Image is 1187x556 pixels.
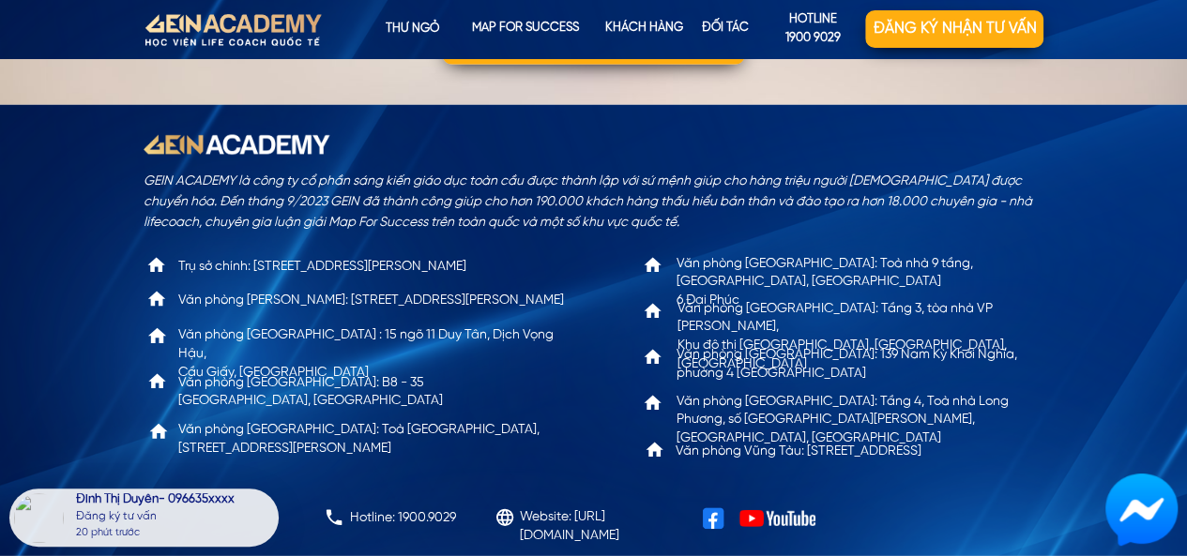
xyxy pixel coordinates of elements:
[683,10,769,48] p: Đối tác
[519,508,692,545] p: Website: [URL][DOMAIN_NAME]
[144,172,1044,234] div: GEIN ACADEMY là công ty cổ phần sáng kiến giáo dục toàn cầu được thành lập với sứ mệnh giúp cho h...
[677,255,1040,310] p: Văn phòng [GEOGRAPHIC_DATA]: Toà nhà 9 tầng, [GEOGRAPHIC_DATA], [GEOGRAPHIC_DATA] 6 Đại Phúc
[76,509,274,525] div: Đăng ký tư vấn
[178,374,541,411] p: Văn phòng [GEOGRAPHIC_DATA]: B8 - 35 [GEOGRAPHIC_DATA], [GEOGRAPHIC_DATA]
[470,10,581,48] p: map for success
[178,326,569,382] p: Văn phòng [GEOGRAPHIC_DATA] : 15 ngõ 11 Duy Tân, Dịch Vọng Hậu, Cầu Giấy, [GEOGRAPHIC_DATA]
[178,258,555,277] p: Trụ sở chính: [STREET_ADDRESS][PERSON_NAME]
[761,10,866,50] p: hotline 1900 9029
[178,421,541,458] p: Văn phòng [GEOGRAPHIC_DATA]: Toà [GEOGRAPHIC_DATA], [STREET_ADDRESS][PERSON_NAME]
[599,10,691,48] p: KHÁCH HÀNG
[865,10,1043,48] p: Đăng ký nhận tư vấn
[677,393,1040,448] p: Văn phòng [GEOGRAPHIC_DATA]: Tầng 4, Toà nhà Long Phương, số [GEOGRAPHIC_DATA][PERSON_NAME], [GEO...
[676,443,1039,461] p: Văn phòng Vũng Tàu: [STREET_ADDRESS]
[350,509,486,528] p: Hotline: 1900.9029
[76,493,274,509] div: Đinh Thị Duyên- 096635xxxx
[355,10,469,48] p: Thư ngỏ
[677,300,1041,373] p: Văn phòng [GEOGRAPHIC_DATA]: Tầng 3, tòa nhà VP [PERSON_NAME], Khu đô thị [GEOGRAPHIC_DATA], [GEO...
[76,525,140,542] div: 20 phút trước
[761,10,866,48] a: hotline1900 9029
[178,292,569,310] p: Văn phòng [PERSON_NAME]: [STREET_ADDRESS][PERSON_NAME]
[677,346,1040,383] p: Văn phòng [GEOGRAPHIC_DATA]: 139 Nam Kỳ Khởi Nghĩa, phường 4 [GEOGRAPHIC_DATA]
